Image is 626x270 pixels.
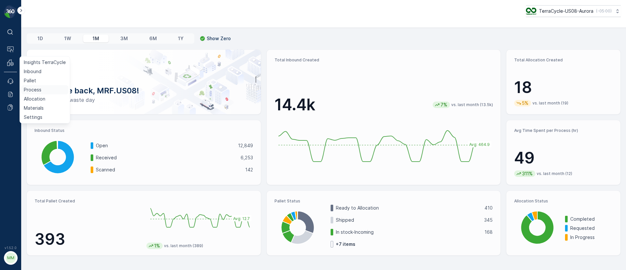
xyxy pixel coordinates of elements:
[514,78,613,97] p: 18
[275,199,493,204] p: Pallet Status
[275,95,315,115] p: 14.4k
[336,217,480,223] p: Shipped
[514,148,613,168] p: 49
[336,205,481,211] p: Ready to Allocation
[35,230,141,249] p: 393
[96,154,236,161] p: Received
[521,100,529,106] p: 5%
[4,251,17,265] button: MM
[514,57,613,63] p: Total Allocation Created
[93,35,99,42] p: 1M
[521,170,533,177] p: 311%
[96,142,234,149] p: Open
[484,229,493,235] p: 168
[596,8,612,14] p: ( -05:00 )
[4,5,17,18] img: logo
[241,154,253,161] p: 6,253
[537,171,572,176] p: vs. last month (12)
[96,167,241,173] p: Scanned
[35,199,141,204] p: Total Pallet Created
[336,241,355,247] p: + 7 items
[245,167,253,173] p: 142
[4,246,17,250] span: v 1.52.0
[514,128,613,133] p: Avg Time Spent per Process (hr)
[539,8,593,14] p: TerraCycle-US08-Aurora
[64,35,71,42] p: 1W
[120,35,128,42] p: 3M
[526,8,536,15] img: image_ci7OI47.png
[178,35,184,42] p: 1Y
[336,229,481,235] p: In stock-Incoming
[570,216,613,222] p: Completed
[532,101,568,106] p: vs. last month (19)
[570,225,613,231] p: Requested
[207,35,231,42] p: Show Zero
[484,217,493,223] p: 345
[238,142,253,149] p: 12,849
[440,102,448,108] p: 7%
[451,102,493,107] p: vs. last month (13.5k)
[526,5,621,17] button: TerraCycle-US08-Aurora(-05:00)
[275,57,493,63] p: Total Inbound Created
[154,243,161,249] p: 1%
[570,234,613,241] p: In Progress
[484,205,493,211] p: 410
[35,128,253,133] p: Inbound Status
[37,86,250,96] p: Welcome back, MRF.US08!
[514,199,613,204] p: Allocation Status
[149,35,157,42] p: 6M
[37,35,43,42] p: 1D
[6,253,16,263] div: MM
[164,243,203,248] p: vs. last month (389)
[37,96,250,104] p: Have a zero-waste day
